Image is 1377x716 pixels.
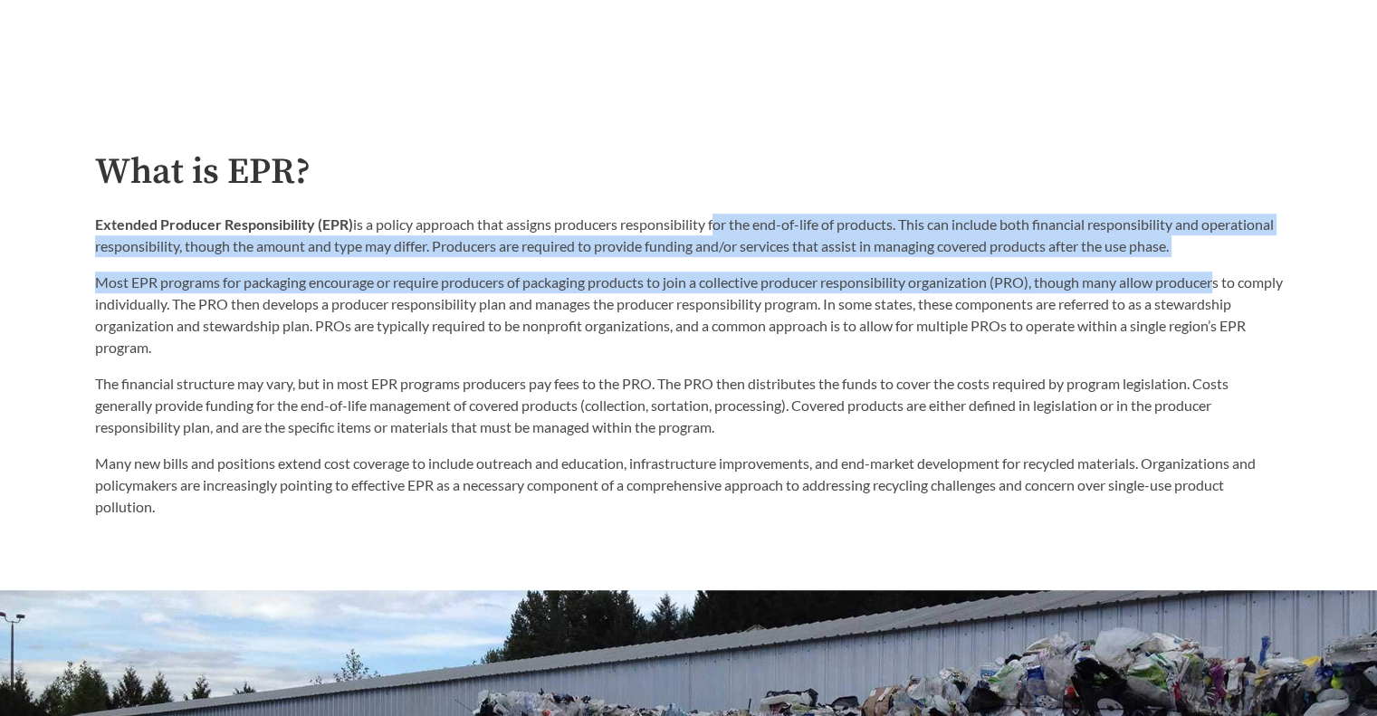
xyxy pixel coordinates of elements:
[95,152,1283,193] h2: What is EPR?
[95,215,353,233] strong: Extended Producer Responsibility (EPR)
[95,272,1283,358] p: Most EPR programs for packaging encourage or require producers of packaging products to join a co...
[95,214,1283,257] p: is a policy approach that assigns producers responsibility for the end-of-life of products. This ...
[95,453,1283,518] p: Many new bills and positions extend cost coverage to include outreach and education, infrastructu...
[95,373,1283,438] p: The financial structure may vary, but in most EPR programs producers pay fees to the PRO. The PRO...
